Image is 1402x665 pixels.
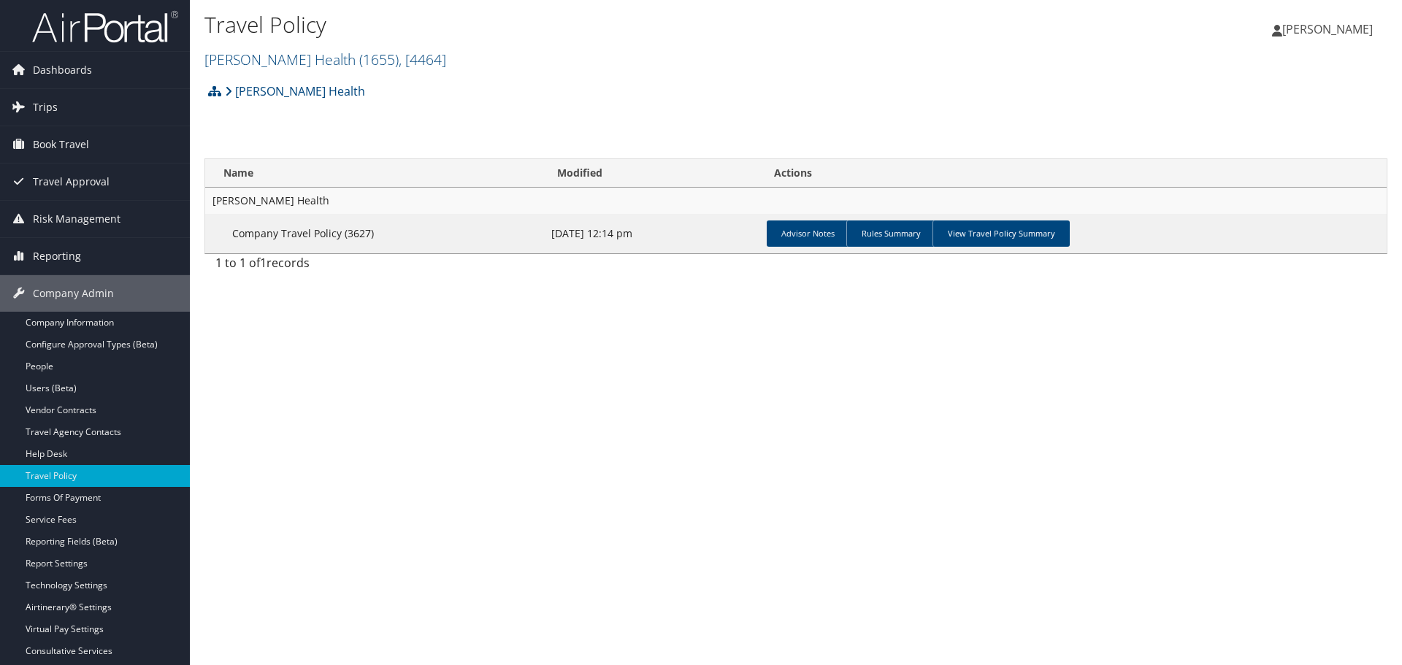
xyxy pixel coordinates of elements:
h1: Travel Policy [204,9,993,40]
th: Modified: activate to sort column ascending [544,159,761,188]
a: [PERSON_NAME] Health [225,77,365,106]
span: , [ 4464 ] [399,50,446,69]
th: Actions [761,159,1387,188]
a: Rules Summary [846,220,935,247]
span: Travel Approval [33,164,110,200]
a: [PERSON_NAME] Health [204,50,446,69]
span: Company Admin [33,275,114,312]
span: Dashboards [33,52,92,88]
a: [PERSON_NAME] [1272,7,1387,51]
span: Trips [33,89,58,126]
td: [DATE] 12:14 pm [544,214,761,253]
span: 1 [260,255,267,271]
img: airportal-logo.png [32,9,178,44]
span: [PERSON_NAME] [1282,21,1373,37]
span: Risk Management [33,201,120,237]
td: [PERSON_NAME] Health [205,188,1387,214]
td: Company Travel Policy (3627) [205,214,544,253]
th: Name: activate to sort column ascending [205,159,544,188]
a: View Travel Policy Summary [932,220,1070,247]
span: Reporting [33,238,81,274]
a: Advisor Notes [767,220,849,247]
span: Book Travel [33,126,89,163]
div: 1 to 1 of records [215,254,489,279]
span: ( 1655 ) [359,50,399,69]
